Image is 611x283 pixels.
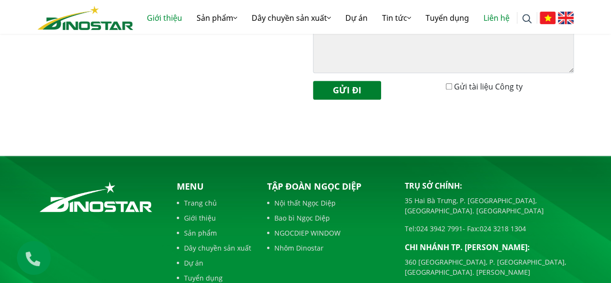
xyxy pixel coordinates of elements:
[267,198,390,208] a: Nội thất Ngọc Diệp
[416,224,463,233] a: 024 3942 7991
[38,6,133,30] img: logo
[177,273,251,283] a: Tuyển dụng
[313,81,381,100] button: Gửi đi
[189,2,244,33] a: Sản phẩm
[177,213,251,223] a: Giới thiệu
[177,180,251,193] p: Menu
[405,223,574,234] p: Tel: - Fax:
[558,12,574,24] img: English
[405,241,574,253] p: Chi nhánh TP. [PERSON_NAME]:
[405,195,574,216] p: 35 Hai Bà Trưng, P. [GEOGRAPHIC_DATA], [GEOGRAPHIC_DATA]. [GEOGRAPHIC_DATA]
[522,14,532,24] img: search
[244,2,338,33] a: Dây chuyền sản xuất
[267,213,390,223] a: Bao bì Ngọc Diệp
[454,81,523,92] label: Gửi tài liệu Công ty
[177,243,251,253] a: Dây chuyền sản xuất
[480,224,526,233] a: 024 3218 1304
[177,198,251,208] a: Trang chủ
[405,180,574,192] p: Trụ sở chính:
[177,228,251,238] a: Sản phẩm
[375,2,418,33] a: Tin tức
[267,180,390,193] p: Tập đoàn Ngọc Diệp
[405,257,574,277] p: 360 [GEOGRAPHIC_DATA], P. [GEOGRAPHIC_DATA], [GEOGRAPHIC_DATA]. [PERSON_NAME]
[540,12,555,24] img: Tiếng Việt
[140,2,189,33] a: Giới thiệu
[476,2,517,33] a: Liên hệ
[338,2,375,33] a: Dự án
[267,243,390,253] a: Nhôm Dinostar
[38,180,154,214] img: logo_footer
[267,228,390,238] a: NGOCDIEP WINDOW
[177,258,251,268] a: Dự án
[418,2,476,33] a: Tuyển dụng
